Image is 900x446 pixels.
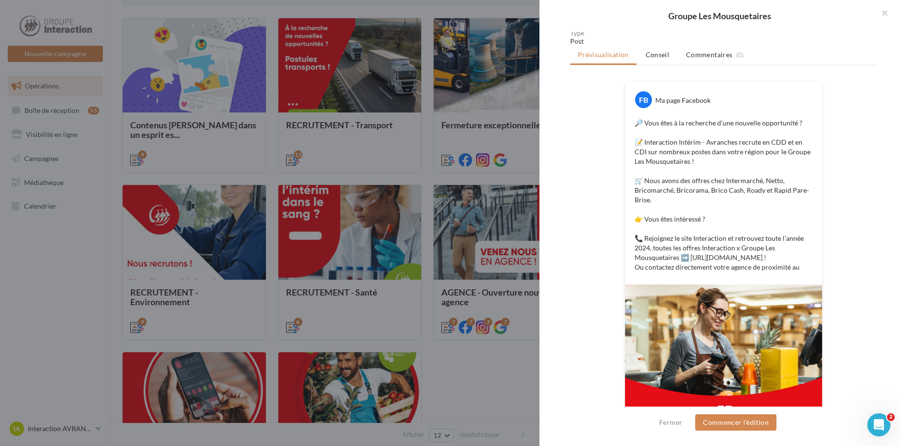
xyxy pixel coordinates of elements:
iframe: Intercom live chat [867,413,890,436]
p: 🔎 Vous êtes à la recherche d’une nouvelle opportunité ? 📝 Interaction Intérim - Avranches recrute... [635,118,812,272]
span: 2 [887,413,895,421]
div: Ma page Facebook [655,96,711,105]
div: Type [570,30,877,37]
span: Conseil [646,50,669,59]
span: Commentaires [686,50,732,60]
button: Commencer l'édition [695,414,776,431]
div: Post [570,37,877,46]
span: (0) [736,51,744,59]
div: Groupe Les Mousquetaires [555,12,885,20]
div: FB [635,91,652,108]
button: Fermer [655,417,686,428]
